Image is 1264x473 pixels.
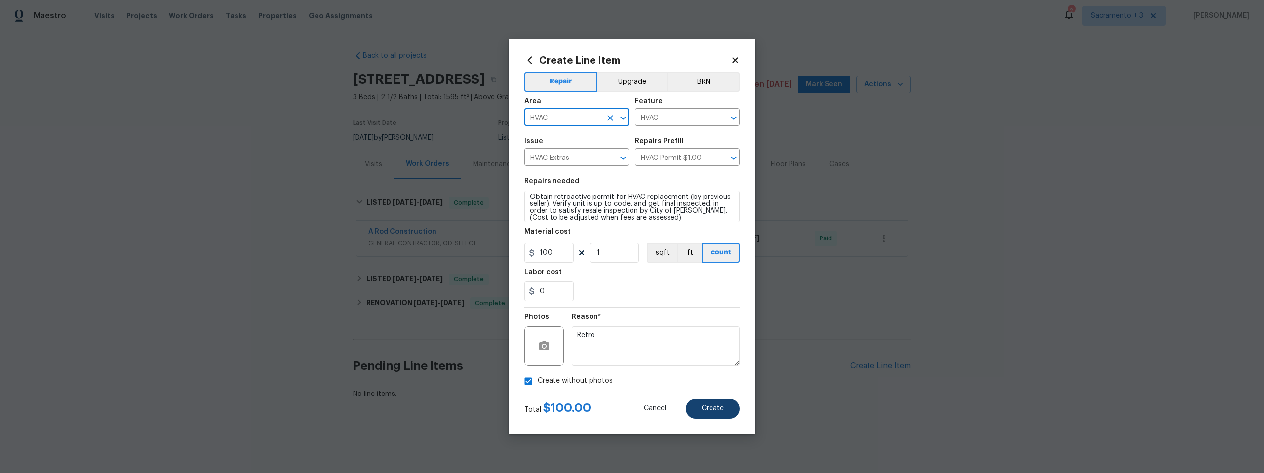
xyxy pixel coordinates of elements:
[635,98,663,105] h5: Feature
[616,151,630,165] button: Open
[524,138,543,145] h5: Issue
[647,243,677,263] button: sqft
[628,399,682,419] button: Cancel
[524,314,549,320] h5: Photos
[597,72,668,92] button: Upgrade
[538,376,613,386] span: Create without photos
[644,405,666,412] span: Cancel
[727,151,741,165] button: Open
[667,72,740,92] button: BRN
[543,402,591,414] span: $ 100.00
[524,72,597,92] button: Repair
[616,111,630,125] button: Open
[524,178,579,185] h5: Repairs needed
[603,111,617,125] button: Clear
[677,243,702,263] button: ft
[572,326,740,366] textarea: Retro
[702,405,724,412] span: Create
[702,243,740,263] button: count
[635,138,684,145] h5: Repairs Prefill
[524,269,562,276] h5: Labor cost
[727,111,741,125] button: Open
[524,403,591,415] div: Total
[524,228,571,235] h5: Material cost
[572,314,601,320] h5: Reason*
[524,98,541,105] h5: Area
[686,399,740,419] button: Create
[524,55,731,66] h2: Create Line Item
[524,191,740,222] textarea: Obtain retroactive permit for HVAC replacement (by previous seller). Verify unit is up to code. a...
